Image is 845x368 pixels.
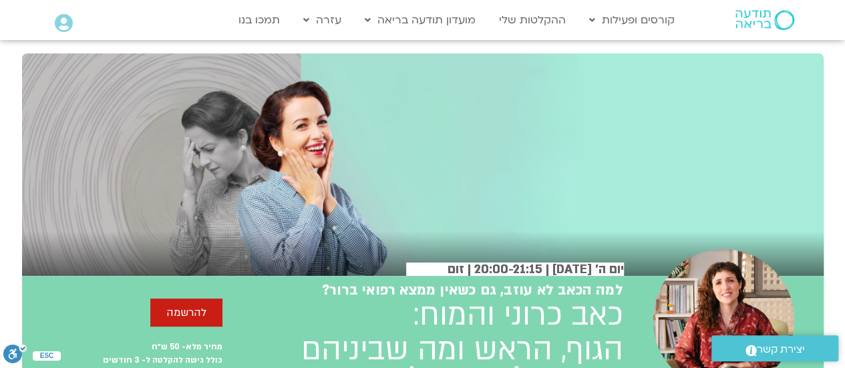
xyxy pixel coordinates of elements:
[492,7,572,33] a: ההקלטות שלי
[757,341,805,359] span: יצירת קשר
[166,307,206,319] span: להרשמה
[322,283,623,299] h2: למה הכאב לא עוזב, גם כשאין ממצא רפואי ברור?
[232,7,287,33] a: תמכו בנו
[735,10,794,30] img: תודעה בריאה
[358,7,482,33] a: מועדון תודעה בריאה
[711,335,838,361] a: יצירת קשר
[582,7,681,33] a: קורסים ופעילות
[150,299,222,327] a: להרשמה
[406,262,624,277] h2: יום ה׳ [DATE] | 20:00-21:15 | זום
[297,7,348,33] a: עזרה
[301,298,623,367] h2: כאב כרוני והמוח: הגוף, הראש ומה שביניהם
